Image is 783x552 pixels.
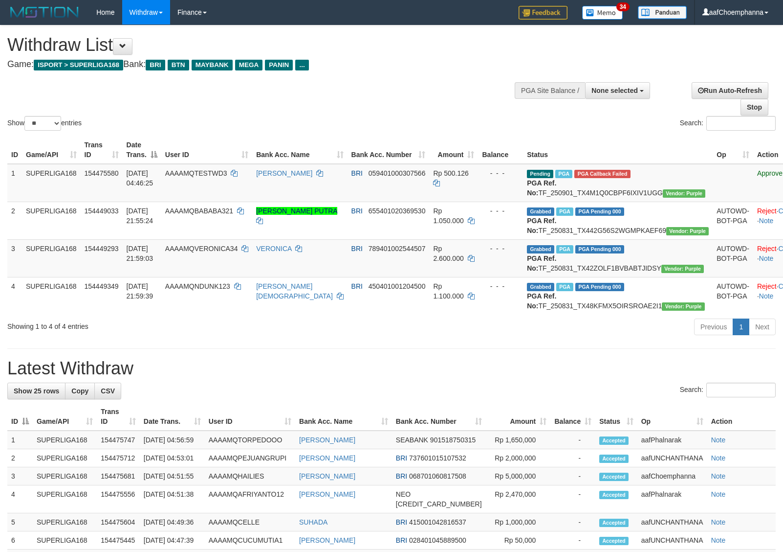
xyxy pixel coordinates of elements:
td: 3 [7,467,33,485]
span: AAAAMQBABABA321 [165,207,233,215]
td: 154475681 [97,467,140,485]
a: Stop [740,99,768,115]
span: Copy 901518750315 to clipboard [430,436,476,444]
input: Search: [706,383,776,397]
th: Bank Acc. Number: activate to sort column ascending [392,403,486,431]
img: panduan.png [638,6,687,19]
a: Note [711,472,726,480]
th: Amount: activate to sort column ascending [429,136,478,164]
td: 3 [7,239,22,277]
span: Marked by aafheankoy [556,283,573,291]
td: TF_250831_TX442G56S2WGMPKAEF69 [523,202,713,239]
span: Copy [71,387,88,395]
th: Bank Acc. Name: activate to sort column ascending [295,403,392,431]
td: aafUNCHANTHANA [637,531,707,550]
td: 1 [7,431,33,449]
td: Rp 50,000 [486,531,551,550]
a: Note [711,518,726,526]
a: Reject [757,245,777,253]
a: Copy [65,383,95,399]
span: Vendor URL: https://trx4.1velocity.biz [661,265,704,273]
td: - [550,531,595,550]
td: AUTOWD-BOT-PGA [713,202,753,239]
td: aafUNCHANTHANA [637,449,707,467]
span: Copy 450401001204500 to clipboard [369,282,426,290]
span: 154475580 [85,169,119,177]
span: AAAAMQNDUNK123 [165,282,230,290]
b: PGA Ref. No: [527,217,556,234]
span: Grabbed [527,207,554,216]
span: Grabbed [527,245,554,253]
th: ID [7,136,22,164]
th: Date Trans.: activate to sort column descending [123,136,161,164]
span: Accepted [599,455,629,463]
td: 154475556 [97,485,140,513]
span: BRI [396,518,407,526]
td: SUPERLIGA168 [33,431,97,449]
span: BRI [146,60,165,70]
span: Accepted [599,537,629,545]
td: AAAAMQCUCUMUTIA1 [205,531,295,550]
label: Search: [680,116,776,131]
span: Grabbed [527,283,554,291]
span: [DATE] 21:55:24 [127,207,153,225]
span: PGA Pending [575,283,624,291]
span: Copy 068701060817508 to clipboard [409,472,466,480]
span: Vendor URL: https://trx4.1velocity.biz [666,227,709,235]
span: AAAAMQTESTWD3 [165,169,227,177]
td: 1 [7,164,22,202]
span: NEO [396,490,411,498]
a: [PERSON_NAME] [299,472,355,480]
span: BRI [351,207,363,215]
a: Next [749,319,776,335]
td: AAAAMQAFRIYANTO12 [205,485,295,513]
th: Action [707,403,776,431]
a: Reject [757,282,777,290]
td: TF_250831_TX42ZOLF1BVBABTJIDSY [523,239,713,277]
td: 4 [7,277,22,315]
td: SUPERLIGA168 [33,531,97,550]
img: Button%20Memo.svg [582,6,623,20]
span: SEABANK [396,436,428,444]
span: AAAAMQVERONICA34 [165,245,238,253]
span: Rp 1.050.000 [433,207,463,225]
td: AAAAMQHAILIES [205,467,295,485]
span: Vendor URL: https://trx4.1velocity.biz [663,189,705,198]
td: - [550,449,595,467]
a: CSV [94,383,121,399]
td: aafPhalnarak [637,485,707,513]
span: ISPORT > SUPERLIGA168 [34,60,123,70]
th: Status [523,136,713,164]
span: 34 [616,2,630,11]
h1: Withdraw List [7,35,512,55]
span: BRI [396,472,407,480]
span: Accepted [599,491,629,499]
td: SUPERLIGA168 [22,239,81,277]
span: Show 25 rows [14,387,59,395]
td: aafChoemphanna [637,467,707,485]
span: Accepted [599,437,629,445]
span: None selected [591,87,638,94]
td: SUPERLIGA168 [22,277,81,315]
span: PGA Pending [575,245,624,253]
td: - [550,431,595,449]
td: SUPERLIGA168 [22,202,81,239]
span: [DATE] 04:46:25 [127,169,153,187]
a: Note [711,536,726,544]
a: Approve [757,169,783,177]
td: - [550,485,595,513]
td: AAAAMQTORPEDOOO [205,431,295,449]
th: Bank Acc. Name: activate to sort column ascending [252,136,347,164]
td: SUPERLIGA168 [33,449,97,467]
th: Trans ID: activate to sort column ascending [97,403,140,431]
span: Accepted [599,519,629,527]
a: [PERSON_NAME] [256,169,312,177]
a: Note [711,436,726,444]
span: Marked by aafheankoy [556,245,573,253]
th: Bank Acc. Number: activate to sort column ascending [348,136,430,164]
span: Copy 059401000307566 to clipboard [369,169,426,177]
a: Note [711,490,726,498]
h4: Game: Bank: [7,60,512,69]
span: BRI [351,169,363,177]
a: Note [759,254,774,262]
